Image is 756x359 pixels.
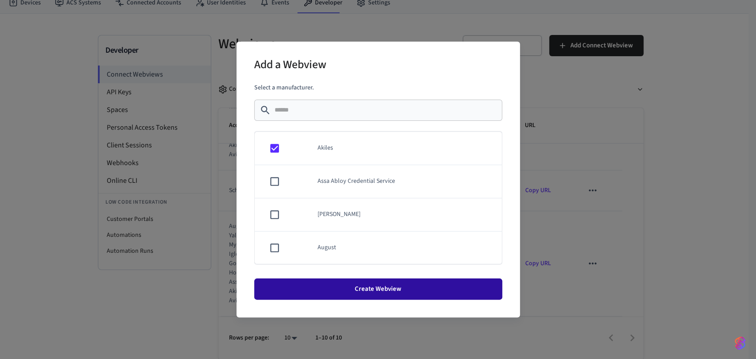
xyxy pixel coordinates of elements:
[307,132,502,165] td: Akiles
[254,278,502,300] button: Create Webview
[735,336,745,350] img: SeamLogoGradient.69752ec5.svg
[307,165,502,198] td: Assa Abloy Credential Service
[307,232,502,265] td: August
[307,198,502,232] td: [PERSON_NAME]
[254,83,502,93] p: Select a manufacturer.
[254,52,326,79] h2: Add a Webview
